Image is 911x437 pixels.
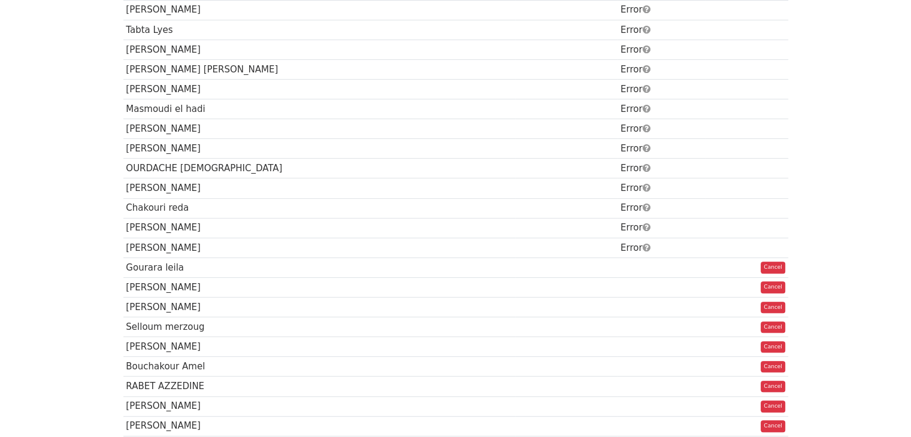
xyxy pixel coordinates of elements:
iframe: Chat Widget [851,380,911,437]
td: Gourara leila [123,257,515,277]
td: Error [618,40,706,59]
td: [PERSON_NAME] [123,178,515,198]
a: Cancel [761,321,785,333]
td: Error [618,159,706,178]
td: Error [618,218,706,238]
a: Cancel [761,420,785,432]
td: Error [618,119,706,139]
td: [PERSON_NAME] [123,277,515,297]
td: Error [618,198,706,218]
td: [PERSON_NAME] [123,218,515,238]
a: Cancel [761,381,785,393]
td: Error [618,80,706,99]
a: Cancel [761,341,785,353]
td: [PERSON_NAME] [123,238,515,257]
td: Selloum merzoug [123,317,515,337]
td: Error [618,139,706,159]
td: RABET AZZEDINE [123,377,515,396]
td: OURDACHE [DEMOGRAPHIC_DATA] [123,159,515,178]
a: Cancel [761,400,785,412]
div: Widget de chat [851,380,911,437]
a: Cancel [761,262,785,274]
a: Cancel [761,361,785,373]
td: [PERSON_NAME] [123,139,515,159]
td: Error [618,178,706,198]
td: Error [618,59,706,79]
td: [PERSON_NAME] [123,396,515,416]
td: [PERSON_NAME] [123,119,515,139]
a: Cancel [761,281,785,293]
td: Masmoudi el hadi [123,99,515,119]
td: [PERSON_NAME] [123,298,515,317]
td: [PERSON_NAME] [123,40,515,59]
td: Chakouri reda [123,198,515,218]
td: Error [618,20,706,40]
td: [PERSON_NAME] [123,337,515,357]
td: Tabta Lyes [123,20,515,40]
td: [PERSON_NAME] [123,416,515,436]
td: Bouchakour Amel [123,357,515,377]
td: [PERSON_NAME] [123,80,515,99]
td: Error [618,99,706,119]
td: Error [618,238,706,257]
td: [PERSON_NAME] [PERSON_NAME] [123,59,515,79]
a: Cancel [761,302,785,314]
